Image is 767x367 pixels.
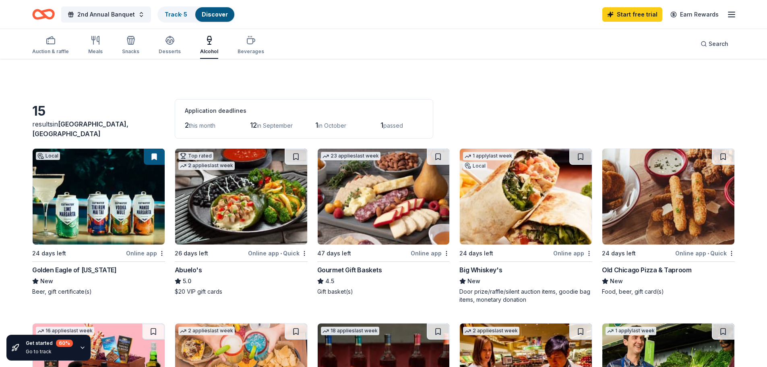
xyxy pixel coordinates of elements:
[178,152,213,160] div: Top rated
[383,122,403,129] span: passed
[175,149,307,245] img: Image for Abuelo's
[459,288,592,304] div: Door prize/raffle/silent auction items, goodie bag items, monetary donation
[248,248,308,258] div: Online app Quick
[321,327,379,335] div: 18 applies last week
[257,122,293,129] span: in September
[238,32,264,59] button: Beverages
[317,148,450,296] a: Image for Gourmet Gift Baskets23 applieslast week47 days leftOnline appGourmet Gift Baskets4.5Gif...
[463,152,514,160] div: 1 apply last week
[32,148,165,296] a: Image for Golden Eagle of ArkansasLocal24 days leftOnline appGolden Eagle of [US_STATE]NewBeer, g...
[32,48,69,55] div: Auction & raffle
[200,32,218,59] button: Alcohol
[36,152,60,160] div: Local
[380,121,383,129] span: 1
[32,119,165,139] div: results
[602,148,735,296] a: Image for Old Chicago Pizza & Taproom24 days leftOnline app•QuickOld Chicago Pizza & TaproomNewFo...
[126,248,165,258] div: Online app
[183,276,191,286] span: 5.0
[463,162,487,170] div: Local
[200,48,218,55] div: Alcohol
[175,288,308,296] div: $20 VIP gift cards
[317,265,382,275] div: Gourmet Gift Baskets
[602,249,636,258] div: 24 days left
[411,248,450,258] div: Online app
[122,48,139,55] div: Snacks
[459,265,502,275] div: Big Whiskey's
[185,121,189,129] span: 2
[32,120,128,138] span: [GEOGRAPHIC_DATA], [GEOGRAPHIC_DATA]
[122,32,139,59] button: Snacks
[175,265,202,275] div: Abuelo's
[317,249,351,258] div: 47 days left
[61,6,151,23] button: 2nd Annual Banquet
[32,32,69,59] button: Auction & raffle
[318,122,346,129] span: in October
[606,327,656,335] div: 1 apply last week
[26,348,73,355] div: Go to track
[709,39,728,49] span: Search
[553,248,592,258] div: Online app
[40,276,53,286] span: New
[32,265,117,275] div: Golden Eagle of [US_STATE]
[33,149,165,245] img: Image for Golden Eagle of Arkansas
[32,249,66,258] div: 24 days left
[77,10,135,19] span: 2nd Annual Banquet
[189,122,215,129] span: this month
[602,288,735,296] div: Food, beer, gift card(s)
[325,276,334,286] span: 4.5
[178,327,235,335] div: 2 applies last week
[460,149,592,245] img: Image for Big Whiskey's
[26,340,73,347] div: Get started
[315,121,318,129] span: 1
[467,276,480,286] span: New
[185,106,423,116] div: Application deadlines
[88,48,103,55] div: Meals
[32,5,55,24] a: Home
[318,149,450,245] img: Image for Gourmet Gift Baskets
[202,11,228,18] a: Discover
[36,327,94,335] div: 16 applies last week
[250,121,257,129] span: 12
[175,249,208,258] div: 26 days left
[159,32,181,59] button: Desserts
[602,265,691,275] div: Old Chicago Pizza & Taproom
[694,36,735,52] button: Search
[32,288,165,296] div: Beer, gift certificate(s)
[610,276,623,286] span: New
[675,248,735,258] div: Online app Quick
[175,148,308,296] a: Image for Abuelo's Top rated2 applieslast week26 days leftOnline app•QuickAbuelo's5.0$20 VIP gift...
[157,6,235,23] button: Track· 5Discover
[602,7,662,22] a: Start free trial
[459,249,493,258] div: 24 days left
[459,148,592,304] a: Image for Big Whiskey's1 applylast weekLocal24 days leftOnline appBig Whiskey'sNewDoor prize/raff...
[32,103,165,119] div: 15
[32,120,128,138] span: in
[280,250,282,257] span: •
[317,288,450,296] div: Gift basket(s)
[666,7,724,22] a: Earn Rewards
[321,152,380,160] div: 23 applies last week
[56,340,73,347] div: 60 %
[178,162,235,170] div: 2 applies last week
[88,32,103,59] button: Meals
[165,11,187,18] a: Track· 5
[602,149,734,245] img: Image for Old Chicago Pizza & Taproom
[238,48,264,55] div: Beverages
[159,48,181,55] div: Desserts
[463,327,519,335] div: 2 applies last week
[707,250,709,257] span: •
